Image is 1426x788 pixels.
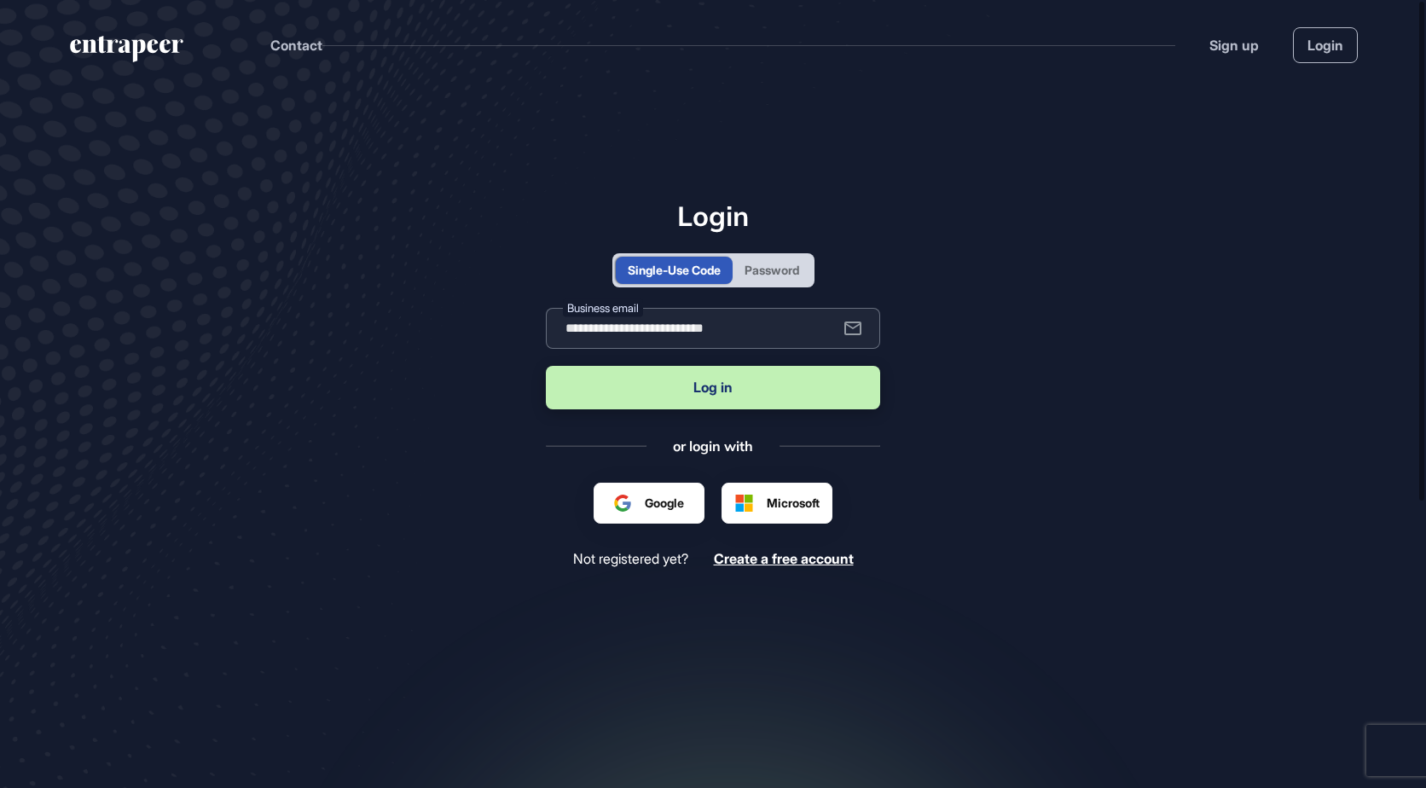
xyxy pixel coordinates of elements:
div: Single-Use Code [628,261,721,279]
div: or login with [673,437,753,455]
a: Sign up [1209,35,1259,55]
button: Contact [270,34,322,56]
span: Microsoft [767,494,820,512]
label: Business email [563,298,643,316]
div: Password [745,261,799,279]
span: Create a free account [714,550,854,567]
a: Create a free account [714,551,854,567]
a: entrapeer-logo [68,36,185,68]
button: Log in [546,366,880,409]
a: Login [1293,27,1358,63]
span: Not registered yet? [573,551,688,567]
h1: Login [546,200,880,232]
